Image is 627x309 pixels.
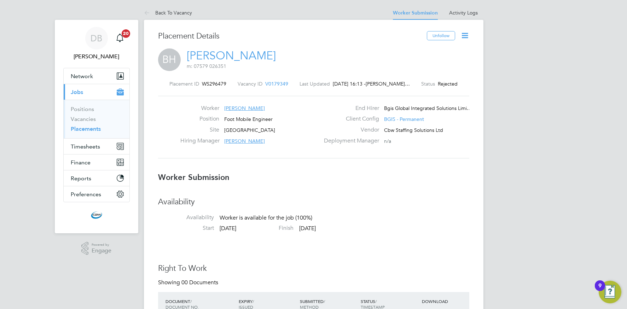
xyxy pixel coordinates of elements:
[333,81,366,87] span: [DATE] 16:13 -
[91,209,102,221] img: cbwstaffingsolutions-logo-retina.png
[202,81,226,87] span: WS296479
[320,137,379,145] label: Deployment Manager
[598,286,602,295] div: 9
[64,154,129,170] button: Finance
[187,49,276,63] a: [PERSON_NAME]
[144,10,192,16] a: Back To Vacancy
[181,279,218,286] span: 00 Documents
[299,225,316,232] span: [DATE]
[438,81,458,87] span: Rejected
[366,81,410,87] span: [PERSON_NAME]…
[190,298,192,304] span: /
[252,298,254,304] span: /
[324,298,325,304] span: /
[384,138,391,144] span: n/a
[300,81,330,87] label: Last Updated
[71,191,101,198] span: Preferences
[224,116,273,122] span: Foot Mobile Engineer
[71,175,91,182] span: Reports
[265,81,288,87] span: V0179349
[64,84,129,100] button: Jobs
[599,281,621,303] button: Open Resource Center, 9 new notifications
[71,143,100,150] span: Timesheets
[64,139,129,154] button: Timesheets
[187,63,226,69] span: m: 07579 026351
[320,105,379,112] label: End Hirer
[224,138,265,144] span: [PERSON_NAME]
[393,10,438,16] a: Worker Submission
[64,68,129,84] button: Network
[169,81,199,87] label: Placement ID
[449,10,478,16] a: Activity Logs
[92,242,111,248] span: Powered by
[158,48,181,71] span: BH
[81,242,111,255] a: Powered byEngage
[384,116,424,122] span: BGIS - Permanent
[158,279,220,286] div: Showing
[224,105,265,111] span: [PERSON_NAME]
[220,214,312,221] span: Worker is available for the job (100%)
[63,209,130,221] a: Go to home page
[63,52,130,61] span: Daniel Barber
[375,298,377,304] span: /
[71,106,94,112] a: Positions
[158,31,422,41] h3: Placement Details
[158,225,214,232] label: Start
[384,105,472,111] span: Bgis Global Integrated Solutions Limi…
[427,31,455,40] button: Unfollow
[71,89,83,95] span: Jobs
[91,34,102,43] span: DB
[220,225,236,232] span: [DATE]
[421,81,435,87] label: Status
[158,197,469,207] h3: Availability
[238,225,294,232] label: Finish
[180,137,219,145] label: Hiring Manager
[71,73,93,80] span: Network
[55,20,138,233] nav: Main navigation
[64,100,129,138] div: Jobs
[180,105,219,112] label: Worker
[158,263,469,274] h3: Right To Work
[71,159,91,166] span: Finance
[420,295,469,308] div: DOWNLOAD
[113,27,127,49] a: 20
[64,186,129,202] button: Preferences
[238,81,262,87] label: Vacancy ID
[63,27,130,61] a: DB[PERSON_NAME]
[384,127,443,133] span: Cbw Staffing Solutions Ltd
[180,126,219,134] label: Site
[224,127,275,133] span: [GEOGRAPHIC_DATA]
[71,116,96,122] a: Vacancies
[122,29,130,38] span: 20
[320,126,379,134] label: Vendor
[158,214,214,221] label: Availability
[320,115,379,123] label: Client Config
[64,170,129,186] button: Reports
[158,173,230,182] b: Worker Submission
[92,248,111,254] span: Engage
[180,115,219,123] label: Position
[71,126,101,132] a: Placements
